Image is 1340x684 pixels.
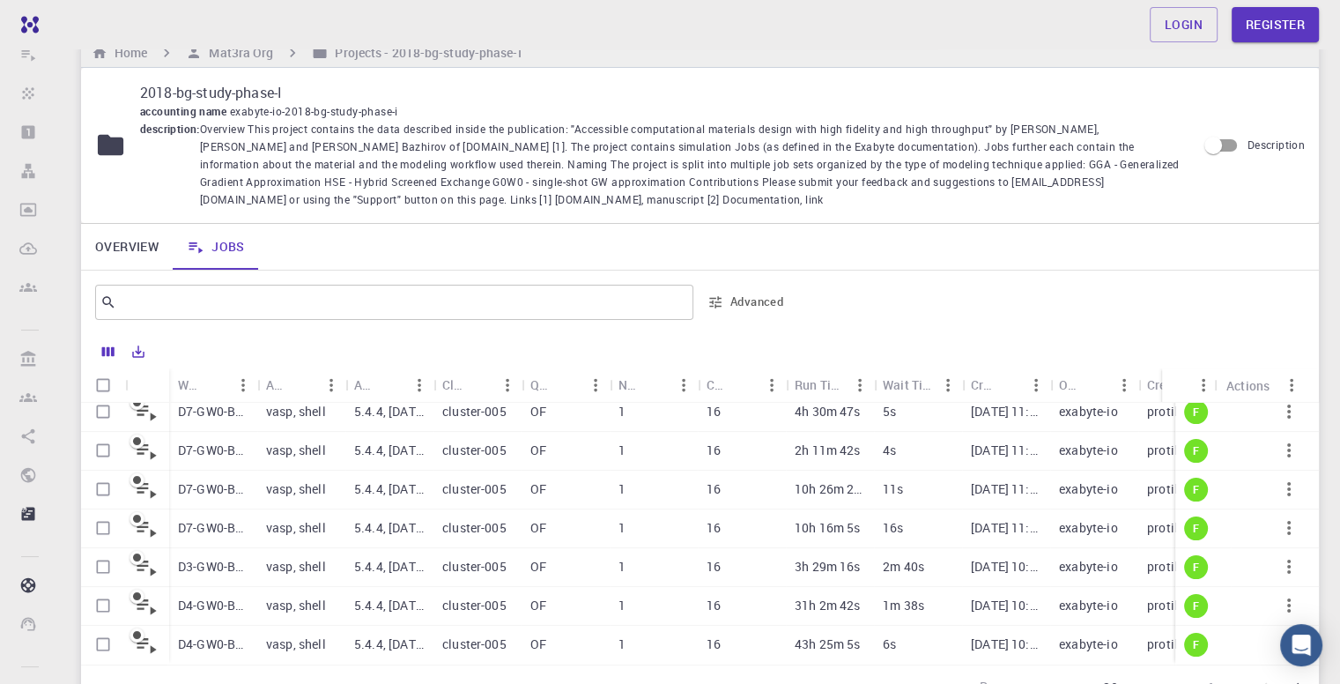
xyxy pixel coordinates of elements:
[178,636,248,653] p: D4-GW0-BG (final)
[140,121,200,209] span: description :
[442,519,507,537] p: cluster-005
[140,104,230,118] span: accounting name
[618,597,626,614] p: 1
[618,403,626,420] p: 1
[354,403,425,420] p: 5.4.4, [DATE]
[1059,368,1082,402] div: Owner
[266,442,326,459] p: vasp, shell
[729,371,758,399] button: Sort
[641,371,670,399] button: Sort
[257,368,345,402] div: Application
[934,371,962,399] button: Menu
[1184,633,1208,657] div: finished
[795,403,861,420] p: 4h 30m 47s
[971,636,1041,653] p: [DATE] 10:33
[1059,597,1118,614] p: exabyte-io
[1189,371,1218,399] button: Menu
[1184,517,1208,540] div: finished
[707,519,721,537] p: 16
[328,43,521,63] h6: Projects - 2018-bg-study-phase-I
[618,558,626,576] p: 1
[405,371,433,399] button: Menu
[530,442,546,459] p: OF
[345,368,433,402] div: Application Version
[200,121,1182,209] span: Overview This project contains the data described inside the publication: "Accessible computation...
[354,558,425,576] p: 5.4.4, [DATE]
[707,636,721,653] p: 16
[1150,7,1218,42] a: Login
[1059,636,1118,653] p: exabyte-io
[962,368,1050,402] div: Created
[465,371,493,399] button: Sort
[1147,519,1195,537] p: protik77
[786,368,874,402] div: Run Time
[1059,480,1118,498] p: exabyte-io
[883,597,924,614] p: 1m 38s
[610,368,698,402] div: Nodes
[1186,598,1206,613] span: F
[1226,368,1270,403] div: Actions
[1184,400,1208,424] div: finished
[229,371,257,399] button: Menu
[93,338,123,366] button: Columns
[530,597,546,614] p: OF
[377,371,405,399] button: Sort
[140,82,1182,103] p: 2018-bg-study-phase-I
[707,480,721,498] p: 16
[874,368,962,402] div: Wait Time
[354,442,425,459] p: 5.4.4, [DATE]
[971,368,994,402] div: Created
[698,368,786,402] div: Cores
[1186,560,1206,575] span: F
[266,597,326,614] p: vasp, shell
[522,368,610,402] div: Queue
[971,480,1041,498] p: [DATE] 11:08
[1147,480,1195,498] p: protik77
[178,597,248,614] p: D4-GW0-BG (final)
[707,368,729,402] div: Cores
[266,368,289,402] div: Application
[178,442,248,459] p: D7-GW0-BG (final)
[707,442,721,459] p: 16
[530,519,546,537] p: OF
[1186,443,1206,458] span: F
[618,636,626,653] p: 1
[883,368,934,402] div: Wait Time
[81,224,173,270] a: Overview
[618,442,626,459] p: 1
[266,480,326,498] p: vasp, shell
[493,371,522,399] button: Menu
[354,597,425,614] p: 5.4.4, [DATE]
[846,371,874,399] button: Menu
[883,519,903,537] p: 16s
[530,558,546,576] p: OF
[795,636,861,653] p: 43h 25m 5s
[442,636,507,653] p: cluster-005
[1147,636,1195,653] p: protik77
[354,368,377,402] div: Application Version
[883,480,903,498] p: 11s
[266,403,326,420] p: vasp, shell
[795,597,861,614] p: 31h 2m 42s
[1059,519,1118,537] p: exabyte-io
[317,371,345,399] button: Menu
[442,403,507,420] p: cluster-005
[14,16,39,33] img: logo
[795,368,846,402] div: Run Time
[1277,371,1306,399] button: Menu
[994,371,1022,399] button: Sort
[1059,558,1118,576] p: exabyte-io
[795,519,861,537] p: 10h 16m 5s
[1059,403,1118,420] p: exabyte-io
[553,371,581,399] button: Sort
[1218,368,1306,403] div: Actions
[971,597,1041,614] p: [DATE] 10:38
[354,480,425,498] p: 5.4.4, [DATE]
[433,368,522,402] div: Cluster
[442,442,507,459] p: cluster-005
[1186,637,1206,652] span: F
[1184,594,1208,618] div: finished
[758,371,786,399] button: Menu
[442,558,507,576] p: cluster-005
[1050,368,1138,402] div: Owner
